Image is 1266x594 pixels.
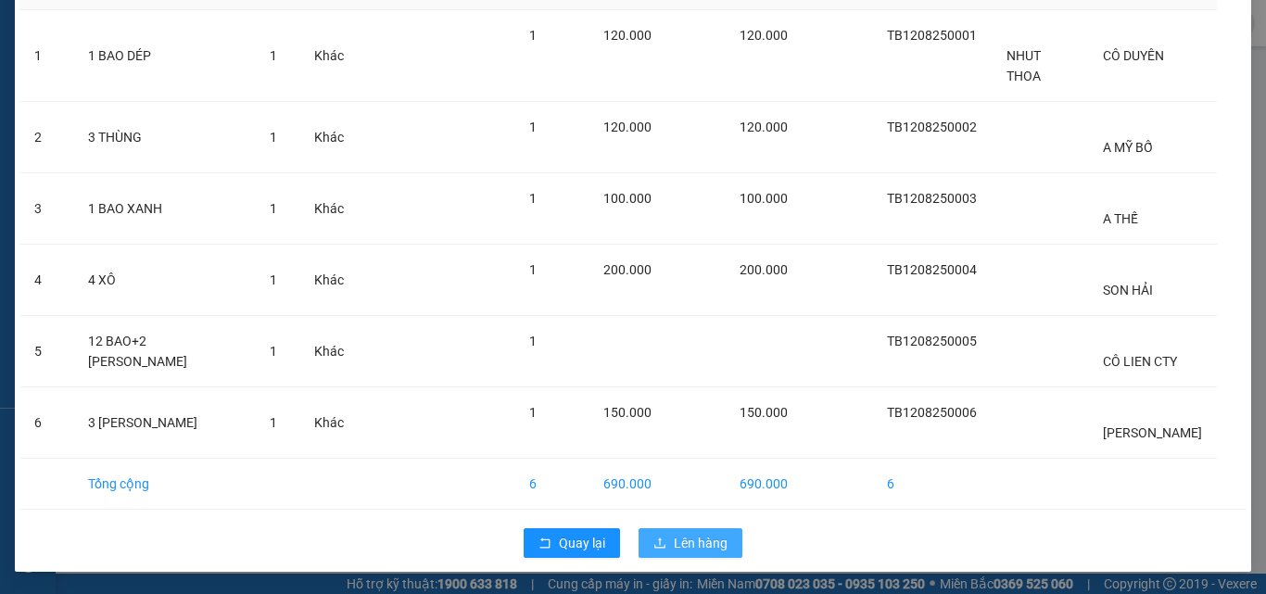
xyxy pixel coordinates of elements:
[524,528,620,558] button: rollbackQuay lại
[299,10,359,102] td: Khác
[1103,354,1177,369] span: CÔ LIEN CTY
[1103,48,1164,63] span: CÔ DUYÊN
[603,191,652,206] span: 100.000
[674,533,728,553] span: Lên hàng
[887,28,977,43] span: TB1208250001
[299,387,359,459] td: Khác
[73,245,255,316] td: 4 XÔ
[529,405,537,420] span: 1
[529,28,537,43] span: 1
[887,191,977,206] span: TB1208250003
[725,459,803,510] td: 690.000
[73,102,255,173] td: 3 THÙNG
[603,262,652,277] span: 200.000
[740,405,788,420] span: 150.000
[270,415,277,430] span: 1
[538,537,551,551] span: rollback
[1103,211,1138,226] span: A THẾ
[19,10,73,102] td: 1
[270,344,277,359] span: 1
[529,262,537,277] span: 1
[299,173,359,245] td: Khác
[740,120,788,134] span: 120.000
[299,316,359,387] td: Khác
[270,130,277,145] span: 1
[887,262,977,277] span: TB1208250004
[1103,140,1153,155] span: A MỸ BỐ
[603,120,652,134] span: 120.000
[19,316,73,387] td: 5
[19,173,73,245] td: 3
[529,334,537,348] span: 1
[603,28,652,43] span: 120.000
[73,459,255,510] td: Tổng cộng
[740,28,788,43] span: 120.000
[1103,425,1202,440] span: [PERSON_NAME]
[887,120,977,134] span: TB1208250002
[19,245,73,316] td: 4
[603,405,652,420] span: 150.000
[73,316,255,387] td: 12 BAO+2 [PERSON_NAME]
[19,387,73,459] td: 6
[740,191,788,206] span: 100.000
[270,201,277,216] span: 1
[639,528,742,558] button: uploadLên hàng
[514,459,589,510] td: 6
[299,245,359,316] td: Khác
[529,191,537,206] span: 1
[19,102,73,173] td: 2
[73,10,255,102] td: 1 BAO DÉP
[1006,48,1041,83] span: NHUT THOA
[73,173,255,245] td: 1 BAO XANH
[887,405,977,420] span: TB1208250006
[740,262,788,277] span: 200.000
[887,334,977,348] span: TB1208250005
[529,120,537,134] span: 1
[872,459,992,510] td: 6
[299,102,359,173] td: Khác
[653,537,666,551] span: upload
[270,48,277,63] span: 1
[1103,283,1153,297] span: SON HẢI
[73,387,255,459] td: 3 [PERSON_NAME]
[589,459,678,510] td: 690.000
[270,272,277,287] span: 1
[559,533,605,553] span: Quay lại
